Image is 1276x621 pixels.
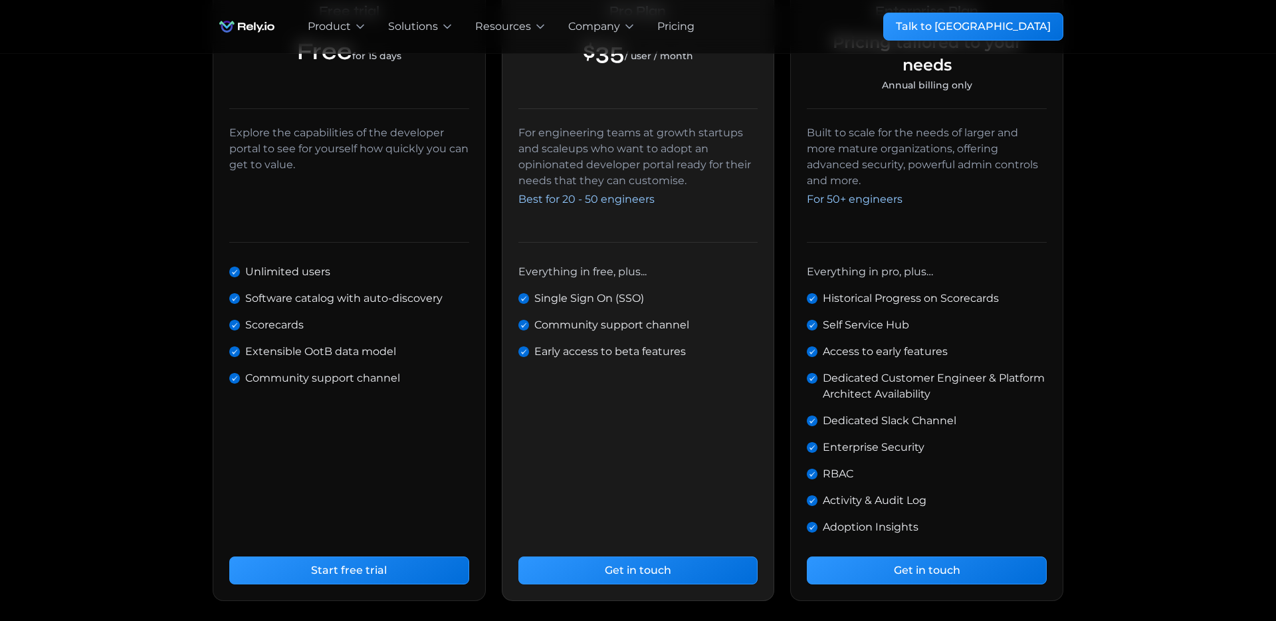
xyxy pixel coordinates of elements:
div: Everything in free, plus... [518,264,647,280]
div: Self Service Hub [823,317,909,333]
a: Get in touch [807,557,1047,584]
div: Solutions [388,19,438,35]
div: Get in touch [894,562,960,578]
div: Get in touch [605,562,671,578]
div: Single Sign On (SSO) [534,291,644,307]
div: Everything in pro, plus… [807,264,933,280]
div: Explore the capabilities of the developer portal to see for yourself how quickly you can get to v... [229,125,469,173]
img: Rely.io logo [213,13,281,40]
a: Talk to [GEOGRAPHIC_DATA] [883,13,1063,41]
div: For engineering teams at growth startups and scaleups who want to adopt an opinionated developer ... [518,125,758,210]
a: Get in touch [518,557,758,584]
a: Start free trial [229,557,469,584]
div: Software catalog with auto-discovery [245,291,443,307]
div: Enterprise Security [823,439,924,455]
div: RBAC [823,466,853,482]
div: Activity & Audit Log [823,493,926,509]
div: Talk to [GEOGRAPHIC_DATA] [896,19,1051,35]
a: home [213,13,281,40]
a: Pricing [657,19,694,35]
div: Resources [475,19,531,35]
div: Dedicated Customer Engineer & Platform Architect Availability [823,370,1047,402]
div: Adoption Insights [823,519,918,535]
div: Community support channel [245,370,400,386]
div: Scorecards [245,317,304,333]
div: Historical Progress on Scorecards [823,291,999,307]
div: Early access to beta features [534,344,686,360]
div: Extensible OotB data model [245,344,396,360]
div: Access to early features [823,344,948,360]
span: For 50+ engineers [807,193,903,205]
span: for 15 days [352,50,401,62]
div: Product [308,19,351,35]
div: Unlimited users [245,264,330,280]
span: / user / month [625,50,693,62]
div: Dedicated Slack Channel [823,413,956,429]
div: Built to scale for the needs of larger and more mature organizations, offering advanced security,... [807,125,1047,210]
div: Annual billing only [807,78,1047,92]
iframe: Chatbot [1188,533,1257,602]
div: Community support channel [534,317,689,333]
span: Best for 20 - 50 engineers [518,193,655,205]
div: Company [568,19,620,35]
